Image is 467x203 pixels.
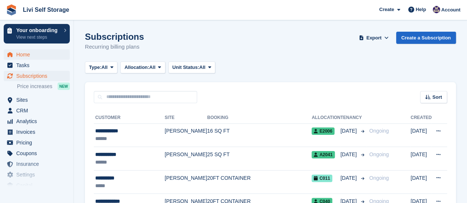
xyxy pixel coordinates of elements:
img: Jim [433,6,440,13]
span: Price increases [17,83,52,90]
a: Create a Subscription [396,32,456,44]
span: Settings [16,169,61,180]
img: stora-icon-8386f47178a22dfd0bd8f6a31ec36ba5ce8667c1dd55bd0f319d3a0aa187defe.svg [6,4,17,15]
th: Allocation [312,112,340,124]
a: menu [4,169,70,180]
a: menu [4,127,70,137]
a: menu [4,148,70,158]
span: Tasks [16,60,61,70]
td: 16 SQ FT [207,123,312,147]
span: Unit Status: [172,64,199,71]
td: 20FT CONTAINER [207,170,312,194]
span: C011 [312,175,332,182]
span: Account [441,6,460,14]
a: Livi Self Storage [20,4,72,16]
button: Export [358,32,390,44]
a: menu [4,180,70,190]
span: Export [366,34,381,42]
th: Customer [94,112,165,124]
span: Create [379,6,394,13]
span: Coupons [16,148,61,158]
a: menu [4,60,70,70]
span: Home [16,49,61,60]
a: Your onboarding View next steps [4,24,70,43]
button: Type: All [85,62,117,74]
a: menu [4,105,70,116]
a: menu [4,95,70,105]
a: Price increases NEW [17,82,70,90]
th: Booking [207,112,312,124]
td: 25 SQ FT [207,147,312,171]
th: Site [165,112,207,124]
a: menu [4,116,70,126]
span: Analytics [16,116,61,126]
span: Pricing [16,137,61,148]
span: [DATE] [340,151,358,158]
p: Recurring billing plans [85,43,144,51]
span: Ongoing [369,128,389,134]
h1: Subscriptions [85,32,144,42]
p: View next steps [16,34,60,41]
button: Unit Status: All [168,62,215,74]
span: Help [416,6,426,13]
span: Insurance [16,159,61,169]
span: CRM [16,105,61,116]
button: Allocation: All [120,62,165,74]
a: menu [4,49,70,60]
span: Sort [432,94,442,101]
span: Capital [16,180,61,190]
th: Tenancy [340,112,366,124]
td: [PERSON_NAME] [165,147,207,171]
span: [DATE] [340,127,358,135]
th: Created [411,112,432,124]
p: Your onboarding [16,28,60,33]
span: All [199,64,206,71]
td: [DATE] [411,123,432,147]
span: All [102,64,108,71]
td: [DATE] [411,147,432,171]
span: Ongoing [369,175,389,181]
span: Type: [89,64,102,71]
div: NEW [58,83,70,90]
a: menu [4,137,70,148]
a: menu [4,159,70,169]
span: [DATE] [340,174,358,182]
td: [DATE] [411,170,432,194]
span: Allocation: [124,64,149,71]
span: Invoices [16,127,61,137]
span: Sites [16,95,61,105]
td: [PERSON_NAME] [165,170,207,194]
span: A2041 [312,151,334,158]
a: menu [4,71,70,81]
td: [PERSON_NAME] [165,123,207,147]
span: Ongoing [369,151,389,157]
span: All [149,64,155,71]
span: Subscriptions [16,71,61,81]
span: E2006 [312,127,334,135]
